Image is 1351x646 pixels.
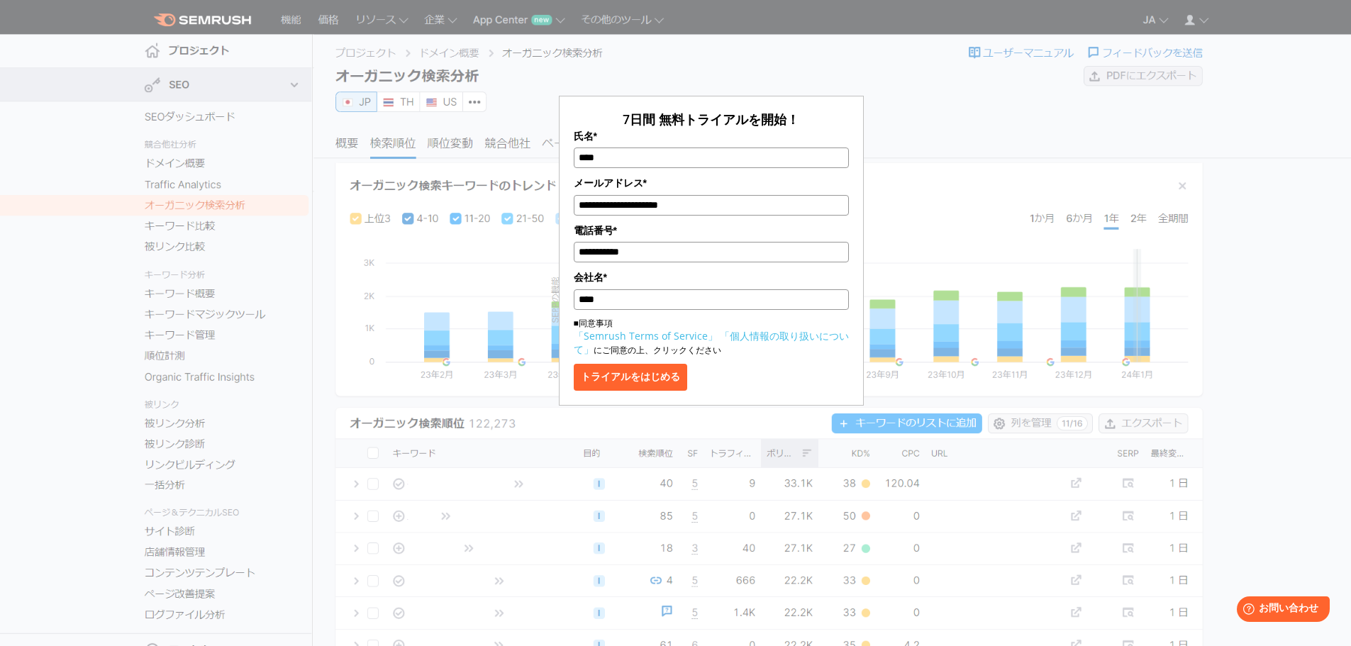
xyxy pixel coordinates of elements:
[574,175,849,191] label: メールアドレス*
[574,317,849,357] p: ■同意事項 にご同意の上、クリックください
[574,223,849,238] label: 電話番号*
[1225,591,1335,630] iframe: Help widget launcher
[574,329,849,356] a: 「個人情報の取り扱いについて」
[574,364,687,391] button: トライアルをはじめる
[623,111,799,128] span: 7日間 無料トライアルを開始！
[574,329,718,343] a: 「Semrush Terms of Service」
